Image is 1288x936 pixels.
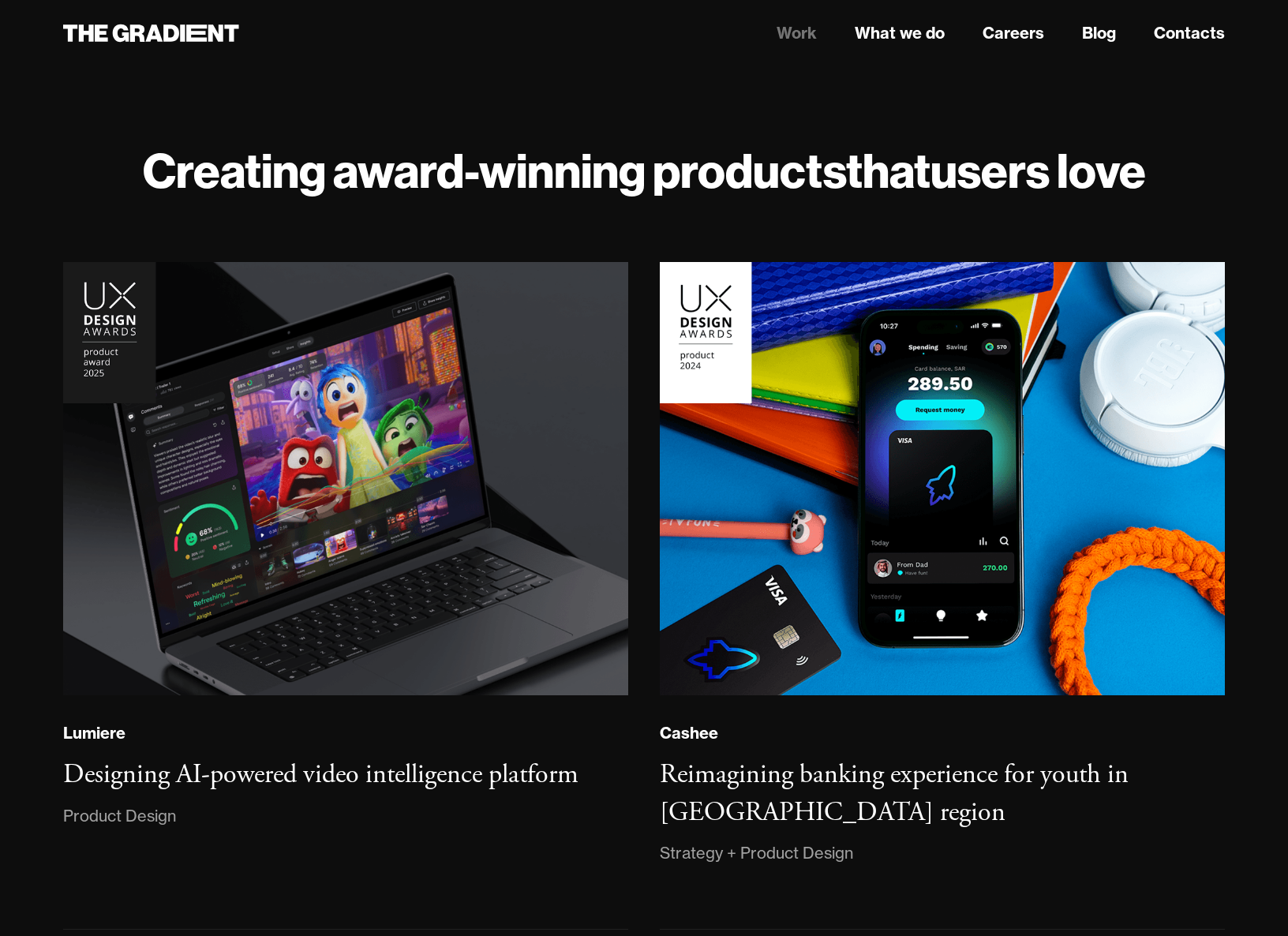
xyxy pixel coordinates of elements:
div: Strategy + Product Design [660,841,853,866]
strong: that [846,140,930,200]
a: Blog [1082,21,1116,45]
a: LumiereDesigning AI-powered video intelligence platformProduct Design [63,262,628,930]
h3: Reimagining banking experience for youth in [GEOGRAPHIC_DATA] region [660,758,1129,829]
a: What we do [855,21,945,45]
h1: Creating award-winning products users love [63,142,1225,199]
a: CasheeReimagining banking experience for youth in [GEOGRAPHIC_DATA] regionStrategy + Product Design [660,262,1225,930]
div: Cashee [660,723,718,743]
a: Contacts [1154,21,1225,45]
a: Careers [983,21,1044,45]
a: Work [777,21,817,45]
div: Lumiere [63,723,125,743]
h3: Designing AI-powered video intelligence platform [63,758,578,792]
div: Product Design [63,803,176,829]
